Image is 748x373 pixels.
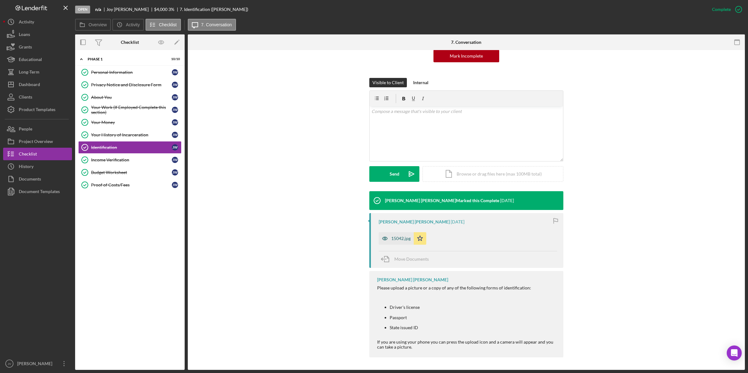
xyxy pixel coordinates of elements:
div: Budget Worksheet [91,170,172,175]
div: Send [390,166,399,182]
a: IdentificationJW [78,141,182,154]
div: History [19,160,33,174]
div: Open Intercom Messenger [727,345,742,360]
div: Privacy Notice and Disclosure Form [91,82,172,87]
div: People [19,123,32,137]
button: Send [369,166,419,182]
div: [PERSON_NAME] [PERSON_NAME] [379,219,450,224]
div: Your History of Incarceration [91,132,172,137]
div: Phase 1 [88,57,164,61]
div: Dashboard [19,78,40,92]
div: J W [172,132,178,138]
time: 2025-10-06 16:12 [451,219,464,224]
div: 7. Conversation [451,40,481,45]
span: $4,000 [154,7,167,12]
a: Product Templates [3,103,72,116]
text: JV [8,362,11,365]
button: Mark Incomplete [433,50,499,62]
div: J W [172,107,178,113]
div: Checklist [19,148,37,162]
div: Activity [19,16,34,30]
div: [PERSON_NAME] [16,357,56,371]
a: Your Work (If Employed Complete this section)JW [78,104,182,116]
div: Clients [19,91,32,105]
div: J W [172,69,178,75]
div: [PERSON_NAME] [PERSON_NAME] [377,277,448,282]
label: Checklist [159,22,177,27]
b: n/a [95,7,101,12]
li: Passport [390,315,557,320]
button: Project Overview [3,135,72,148]
div: 3 % [168,7,174,12]
div: Open [75,6,90,13]
a: Income VerificationJW [78,154,182,166]
button: Dashboard [3,78,72,91]
button: Clients [3,91,72,103]
button: JV[PERSON_NAME] [3,357,72,370]
button: Activity [3,16,72,28]
a: Your MoneyJW [78,116,182,129]
div: Checklist [121,40,139,45]
time: 2025-10-06 16:12 [500,198,514,203]
div: J W [172,182,178,188]
li: State issued ID [390,325,557,330]
div: Internal [413,78,428,87]
div: J W [172,119,178,125]
div: Joy [PERSON_NAME] [106,7,154,12]
a: About YouJW [78,91,182,104]
label: Overview [89,22,107,27]
div: Proof of Costs/Fees [91,182,172,187]
div: 10 / 10 [169,57,180,61]
button: Visible to Client [369,78,407,87]
div: J W [172,82,178,88]
a: Loans [3,28,72,41]
div: Grants [19,41,32,55]
div: Your Work (If Employed Complete this section) [91,105,172,115]
button: Activity [112,19,144,31]
div: Identification [91,145,172,150]
div: 15042.jpg [391,236,411,241]
button: Long-Term [3,66,72,78]
a: Checklist [3,148,72,160]
div: Income Verification [91,157,172,162]
div: About You [91,95,172,100]
div: Personal Information [91,70,172,75]
a: Proof of Costs/FeesJW [78,179,182,191]
div: Long-Term [19,66,39,80]
div: J W [172,144,178,151]
button: Complete [706,3,745,16]
div: [PERSON_NAME] [PERSON_NAME] Marked this Complete [385,198,499,203]
div: Your Money [91,120,172,125]
div: Visible to Client [372,78,404,87]
div: 7. Identification ([PERSON_NAME]) [180,7,248,12]
button: Document Templates [3,185,72,198]
div: Project Overview [19,135,53,149]
button: People [3,123,72,135]
div: Loans [19,28,30,42]
button: Educational [3,53,72,66]
div: J W [172,157,178,163]
button: 15042.jpg [379,232,426,245]
button: Grants [3,41,72,53]
span: Move Documents [394,256,429,262]
button: Overview [75,19,111,31]
label: Activity [126,22,140,27]
label: 7. Conversation [201,22,232,27]
a: Your History of IncarcerationJW [78,129,182,141]
button: Documents [3,173,72,185]
div: Mark Incomplete [450,50,483,62]
a: Personal InformationJW [78,66,182,79]
button: 7. Conversation [188,19,236,31]
div: Please upload a picture or a copy of any of the following forms of identification: If you are usi... [377,285,557,350]
button: Move Documents [379,251,435,267]
a: Budget WorksheetJW [78,166,182,179]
